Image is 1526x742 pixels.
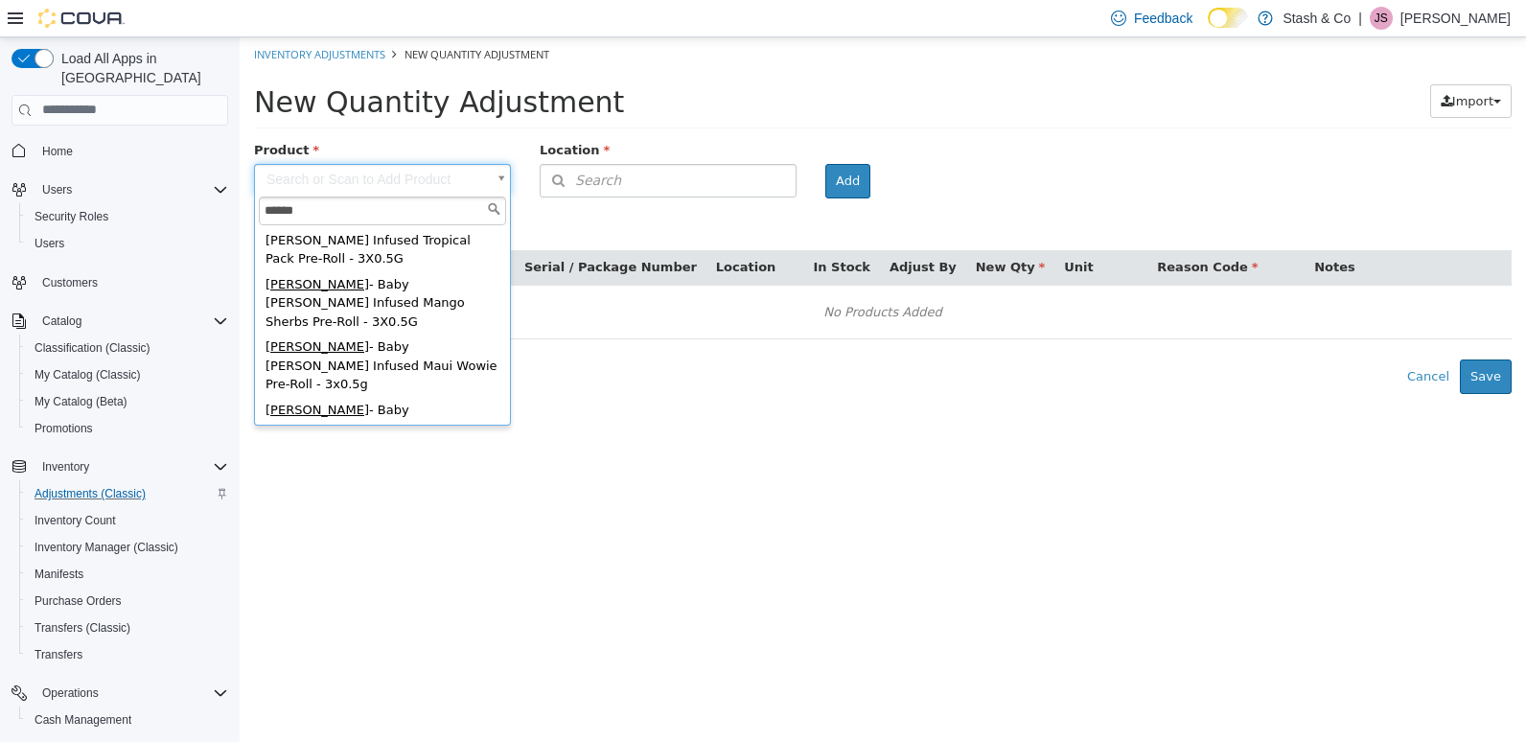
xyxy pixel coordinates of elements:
button: Adjustments (Classic) [19,480,236,507]
a: Home [35,140,81,163]
button: My Catalog (Classic) [19,361,236,388]
a: Users [27,232,72,255]
span: [PERSON_NAME] [26,365,129,380]
a: My Catalog (Classic) [27,363,149,386]
span: Feedback [1134,9,1192,28]
span: Cash Management [35,712,131,728]
button: Customers [4,268,236,296]
button: Home [4,137,236,165]
p: [PERSON_NAME] [1400,7,1511,30]
span: My Catalog (Beta) [35,394,127,409]
a: Adjustments (Classic) [27,482,153,505]
a: Promotions [27,417,101,440]
button: Users [35,178,80,201]
a: Purchase Orders [27,590,129,613]
button: Users [19,230,236,257]
a: My Catalog (Beta) [27,390,135,413]
span: Purchase Orders [27,590,228,613]
span: Operations [42,685,99,701]
button: Promotions [19,415,236,442]
button: Cash Management [19,707,236,733]
span: Users [35,178,228,201]
span: Adjustments (Classic) [27,482,228,505]
span: My Catalog (Classic) [27,363,228,386]
span: Cash Management [27,708,228,731]
span: Classification (Classic) [35,340,150,356]
button: Manifests [19,561,236,588]
span: Security Roles [27,205,228,228]
span: Users [42,182,72,197]
span: Promotions [27,417,228,440]
a: Inventory Manager (Classic) [27,536,186,559]
span: Transfers (Classic) [35,620,130,636]
input: Dark Mode [1208,8,1248,28]
span: [PERSON_NAME] [26,302,129,316]
span: Inventory Manager (Classic) [27,536,228,559]
span: Transfers (Classic) [27,616,228,639]
button: Inventory [35,455,97,478]
span: Users [35,236,64,251]
span: Inventory [35,455,228,478]
span: Users [27,232,228,255]
span: [PERSON_NAME] [26,240,129,254]
a: Manifests [27,563,91,586]
span: Classification (Classic) [27,336,228,359]
span: Promotions [35,421,93,436]
div: - Baby [PERSON_NAME] Infused Maui Wowie Pre-Roll - 3x0.5g [19,297,266,360]
button: Inventory Manager (Classic) [19,534,236,561]
p: Stash & Co [1283,7,1351,30]
span: Inventory Manager (Classic) [35,540,178,555]
span: Dark Mode [1208,28,1209,29]
span: Transfers [27,643,228,666]
button: Inventory Count [19,507,236,534]
span: Home [35,139,228,163]
button: Transfers (Classic) [19,614,236,641]
div: - Baby [PERSON_NAME] Infused Bubba G Pre-Roll - 5X0.5G [19,360,266,424]
a: Transfers (Classic) [27,616,138,639]
span: Load All Apps in [GEOGRAPHIC_DATA] [54,49,228,87]
span: Customers [42,275,98,290]
button: Inventory [4,453,236,480]
span: Purchase Orders [35,593,122,609]
img: Cova [38,9,125,28]
div: Julian Sheehan [1370,7,1393,30]
button: Operations [35,682,106,705]
button: Operations [4,680,236,707]
span: My Catalog (Classic) [35,367,141,383]
button: Purchase Orders [19,588,236,614]
span: Catalog [42,313,81,329]
div: - Baby [PERSON_NAME] Infused Tropical Pack Pre-Roll - 3X0.5G [19,172,266,235]
button: Catalog [4,308,236,335]
button: Classification (Classic) [19,335,236,361]
button: Users [4,176,236,203]
span: Transfers [35,647,82,662]
span: Home [42,144,73,159]
span: Manifests [35,567,83,582]
button: Transfers [19,641,236,668]
span: Manifests [27,563,228,586]
a: Customers [35,271,105,294]
a: Inventory Count [27,509,124,532]
span: Inventory Count [35,513,116,528]
button: My Catalog (Beta) [19,388,236,415]
span: Inventory Count [27,509,228,532]
span: Operations [35,682,228,705]
a: Classification (Classic) [27,336,158,359]
button: Security Roles [19,203,236,230]
span: My Catalog (Beta) [27,390,228,413]
button: Catalog [35,310,89,333]
span: Inventory [42,459,89,475]
span: JS [1375,7,1388,30]
span: Adjustments (Classic) [35,486,146,501]
p: | [1358,7,1362,30]
a: Security Roles [27,205,116,228]
span: Catalog [35,310,228,333]
span: Customers [35,270,228,294]
div: - Baby [PERSON_NAME] Infused Mango Sherbs Pre-Roll - 3X0.5G [19,235,266,298]
a: Cash Management [27,708,139,731]
a: Transfers [27,643,90,666]
span: Security Roles [35,209,108,224]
